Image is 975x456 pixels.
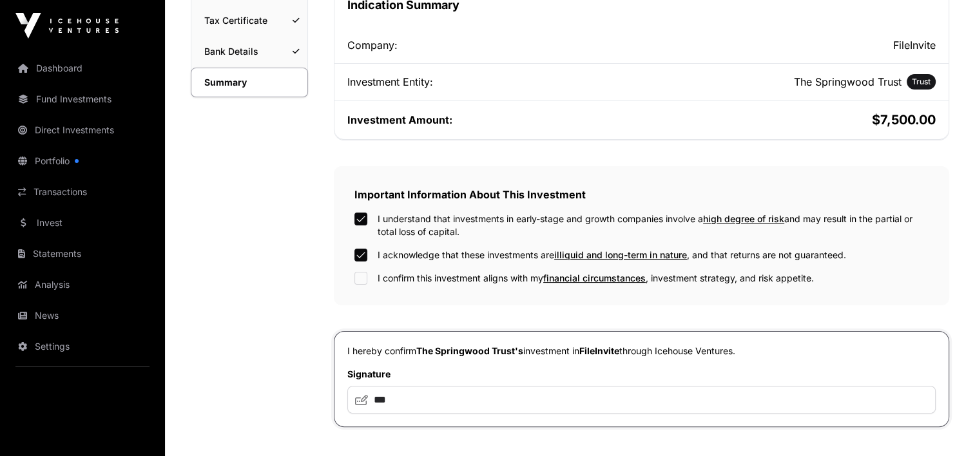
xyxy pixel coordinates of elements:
[10,147,155,175] a: Portfolio
[644,37,936,53] h2: FileInvite
[10,54,155,82] a: Dashboard
[10,85,155,113] a: Fund Investments
[10,332,155,361] a: Settings
[10,271,155,299] a: Analysis
[378,272,814,285] label: I confirm this investment aligns with my , investment strategy, and risk appetite.
[191,37,307,66] a: Bank Details
[543,272,646,283] span: financial circumstances
[794,74,902,90] h2: The Springwood Trust
[354,187,929,202] h2: Important Information About This Investment
[416,345,523,356] span: The Springwood Trust's
[644,111,936,129] h2: $7,500.00
[347,368,936,381] label: Signature
[10,240,155,268] a: Statements
[347,345,936,357] p: I hereby confirm investment in through Icehouse Ventures.
[191,6,307,35] a: Tax Certificate
[912,77,931,87] span: Trust
[10,209,155,237] a: Invest
[347,37,639,53] div: Company:
[703,213,784,224] span: high degree of risk
[10,301,155,330] a: News
[554,249,687,260] span: illiquid and long-term in nature
[347,74,639,90] div: Investment Entity:
[911,394,975,456] iframe: Chat Widget
[15,13,119,39] img: Icehouse Ventures Logo
[10,178,155,206] a: Transactions
[378,249,846,261] label: I acknowledge that these investments are , and that returns are not guaranteed.
[347,113,452,126] span: Investment Amount:
[579,345,619,356] span: FileInvite
[191,68,308,97] a: Summary
[378,213,929,238] label: I understand that investments in early-stage and growth companies involve a and may result in the...
[10,116,155,144] a: Direct Investments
